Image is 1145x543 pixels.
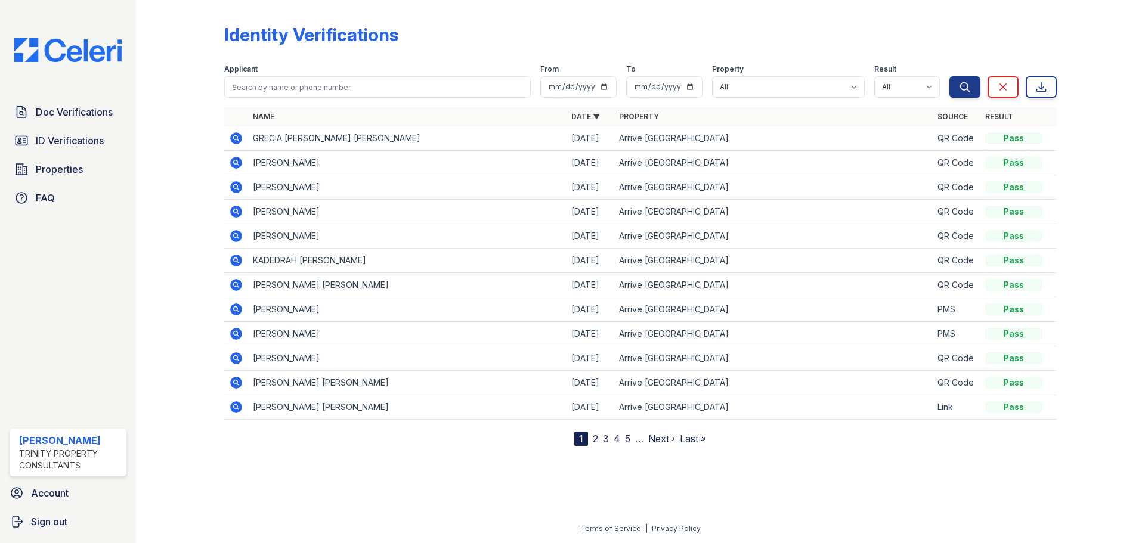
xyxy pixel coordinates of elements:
[567,297,614,322] td: [DATE]
[224,76,531,98] input: Search by name or phone number
[933,371,980,395] td: QR Code
[985,303,1042,315] div: Pass
[19,448,122,471] div: Trinity Property Consultants
[933,224,980,249] td: QR Code
[248,224,567,249] td: [PERSON_NAME]
[652,524,701,533] a: Privacy Policy
[567,126,614,151] td: [DATE]
[614,175,933,200] td: Arrive [GEOGRAPHIC_DATA]
[31,486,69,500] span: Account
[985,328,1042,340] div: Pass
[614,273,933,297] td: Arrive [GEOGRAPHIC_DATA]
[933,273,980,297] td: QR Code
[614,200,933,224] td: Arrive [GEOGRAPHIC_DATA]
[712,64,744,74] label: Property
[985,279,1042,291] div: Pass
[574,432,588,446] div: 1
[680,433,706,445] a: Last »
[933,151,980,175] td: QR Code
[571,112,600,121] a: Date ▼
[648,433,675,445] a: Next ›
[933,249,980,273] td: QR Code
[10,186,126,210] a: FAQ
[985,255,1042,266] div: Pass
[985,377,1042,389] div: Pass
[985,401,1042,413] div: Pass
[567,322,614,346] td: [DATE]
[933,297,980,322] td: PMS
[874,64,896,74] label: Result
[614,249,933,273] td: Arrive [GEOGRAPHIC_DATA]
[614,395,933,420] td: Arrive [GEOGRAPHIC_DATA]
[933,395,980,420] td: Link
[985,132,1042,144] div: Pass
[248,126,567,151] td: GRECIA [PERSON_NAME] [PERSON_NAME]
[248,297,567,322] td: [PERSON_NAME]
[614,151,933,175] td: Arrive [GEOGRAPHIC_DATA]
[10,129,126,153] a: ID Verifications
[614,126,933,151] td: Arrive [GEOGRAPHIC_DATA]
[985,112,1013,121] a: Result
[614,433,620,445] a: 4
[567,175,614,200] td: [DATE]
[248,322,567,346] td: [PERSON_NAME]
[567,395,614,420] td: [DATE]
[248,346,567,371] td: [PERSON_NAME]
[985,181,1042,193] div: Pass
[593,433,598,445] a: 2
[36,162,83,176] span: Properties
[5,38,131,62] img: CE_Logo_Blue-a8612792a0a2168367f1c8372b55b34899dd931a85d93a1a3d3e32e68fde9ad4.png
[933,126,980,151] td: QR Code
[224,64,258,74] label: Applicant
[614,322,933,346] td: Arrive [GEOGRAPHIC_DATA]
[19,433,122,448] div: [PERSON_NAME]
[567,371,614,395] td: [DATE]
[540,64,559,74] label: From
[36,105,113,119] span: Doc Verifications
[224,24,398,45] div: Identity Verifications
[580,524,641,533] a: Terms of Service
[248,273,567,297] td: [PERSON_NAME] [PERSON_NAME]
[985,157,1042,169] div: Pass
[985,230,1042,242] div: Pass
[619,112,659,121] a: Property
[603,433,609,445] a: 3
[626,64,636,74] label: To
[933,175,980,200] td: QR Code
[5,510,131,533] a: Sign out
[253,112,274,121] a: Name
[31,514,67,529] span: Sign out
[567,200,614,224] td: [DATE]
[248,395,567,420] td: [PERSON_NAME] [PERSON_NAME]
[614,371,933,395] td: Arrive [GEOGRAPHIC_DATA]
[248,175,567,200] td: [PERSON_NAME]
[937,112,968,121] a: Source
[933,322,980,346] td: PMS
[248,151,567,175] td: [PERSON_NAME]
[614,224,933,249] td: Arrive [GEOGRAPHIC_DATA]
[36,134,104,148] span: ID Verifications
[645,524,648,533] div: |
[933,200,980,224] td: QR Code
[985,352,1042,364] div: Pass
[10,100,126,124] a: Doc Verifications
[248,200,567,224] td: [PERSON_NAME]
[5,481,131,505] a: Account
[567,151,614,175] td: [DATE]
[933,346,980,371] td: QR Code
[567,224,614,249] td: [DATE]
[36,191,55,205] span: FAQ
[985,206,1042,218] div: Pass
[625,433,630,445] a: 5
[567,249,614,273] td: [DATE]
[635,432,643,446] span: …
[614,297,933,322] td: Arrive [GEOGRAPHIC_DATA]
[10,157,126,181] a: Properties
[248,249,567,273] td: KADEDRAH [PERSON_NAME]
[248,371,567,395] td: [PERSON_NAME] [PERSON_NAME]
[567,273,614,297] td: [DATE]
[567,346,614,371] td: [DATE]
[614,346,933,371] td: Arrive [GEOGRAPHIC_DATA]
